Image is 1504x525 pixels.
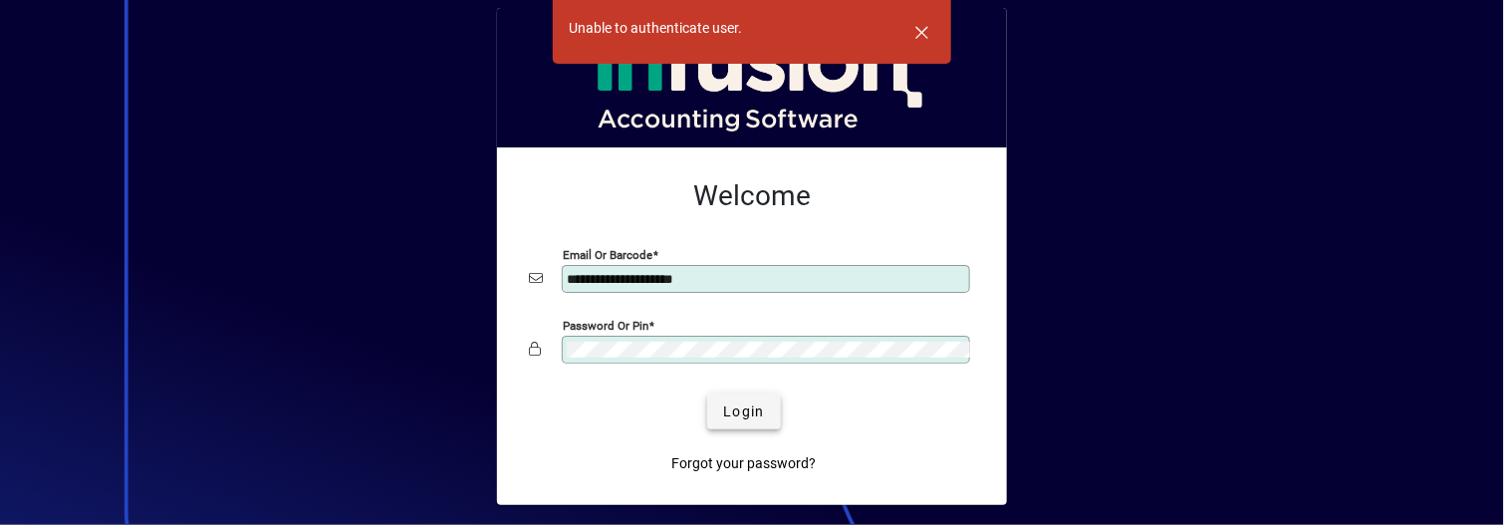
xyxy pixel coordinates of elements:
[664,445,825,481] a: Forgot your password?
[569,18,742,39] div: Unable to authenticate user.
[672,453,817,474] span: Forgot your password?
[707,394,780,429] button: Login
[529,179,975,213] h2: Welcome
[563,248,652,262] mat-label: Email or Barcode
[723,401,764,422] span: Login
[898,8,946,56] button: Dismiss
[563,319,648,333] mat-label: Password or Pin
